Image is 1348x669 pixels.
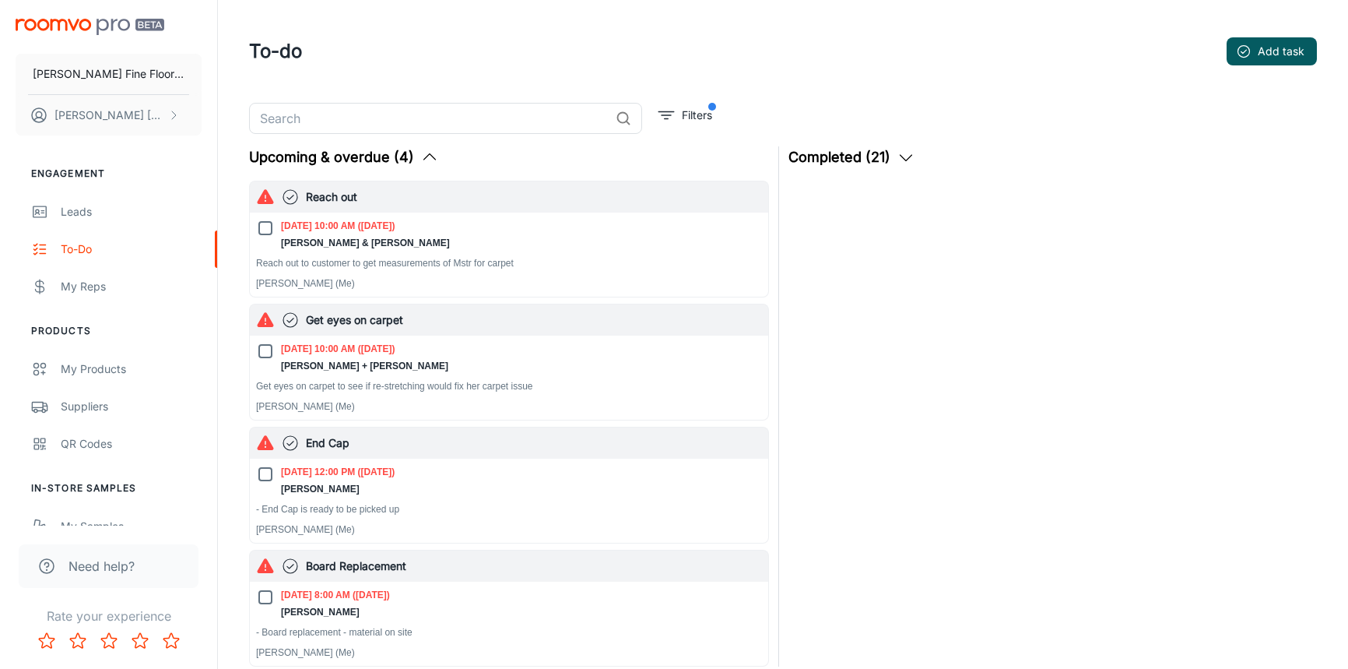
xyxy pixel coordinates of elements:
[281,465,395,479] p: [DATE] 12:00 PM ([DATE])
[306,312,762,329] h6: Get eyes on carpet
[156,625,187,657] button: Rate 5 star
[256,502,762,516] p: - End Cap is ready to be picked up
[256,646,762,660] p: [PERSON_NAME] (Me)
[61,398,202,415] div: Suppliers
[250,305,768,420] button: Get eyes on carpet[DATE] 10:00 AM ([DATE])[PERSON_NAME] + [PERSON_NAME]Get eyes on carpet to see ...
[61,203,202,220] div: Leads
[61,241,202,258] div: To-do
[281,342,448,356] p: [DATE] 10:00 AM ([DATE])
[250,551,768,666] button: Board Replacement[DATE] 8:00 AM ([DATE])[PERSON_NAME]- Board replacement - material on site[PERSO...
[788,146,915,168] button: Completed (21)
[256,276,762,290] p: [PERSON_NAME] (Me)
[16,54,202,94] button: [PERSON_NAME] Fine Floors, Inc
[306,558,762,575] h6: Board Replacement
[125,625,156,657] button: Rate 4 star
[61,435,202,452] div: QR Codes
[249,37,302,65] h1: To-do
[281,588,390,602] p: [DATE] 8:00 AM ([DATE])
[16,95,202,136] button: [PERSON_NAME] [PERSON_NAME]
[281,482,395,496] p: [PERSON_NAME]
[61,518,202,535] div: My Samples
[93,625,125,657] button: Rate 3 star
[281,605,390,619] p: [PERSON_NAME]
[306,188,762,206] h6: Reach out
[250,428,768,543] button: End Cap[DATE] 12:00 PM ([DATE])[PERSON_NAME]- End Cap is ready to be picked up[PERSON_NAME] (Me)
[61,278,202,295] div: My Reps
[655,103,716,128] button: filter
[1227,37,1317,65] button: Add task
[12,607,205,625] p: Rate your experience
[33,65,184,83] p: [PERSON_NAME] Fine Floors, Inc
[31,625,62,657] button: Rate 1 star
[682,107,712,124] p: Filters
[256,379,762,393] p: Get eyes on carpet to see if re-stretching would fix her carpet issue
[281,219,450,233] p: [DATE] 10:00 AM ([DATE])
[249,103,609,134] input: Search
[61,361,202,378] div: My Products
[62,625,93,657] button: Rate 2 star
[54,107,164,124] p: [PERSON_NAME] [PERSON_NAME]
[68,557,135,576] span: Need help?
[256,400,762,414] p: [PERSON_NAME] (Me)
[306,435,762,452] h6: End Cap
[281,236,450,250] p: [PERSON_NAME] & [PERSON_NAME]
[256,256,762,270] p: Reach out to customer to get measurements of Mstr for carpet
[249,146,439,168] button: Upcoming & overdue (4)
[281,359,448,373] p: [PERSON_NAME] + [PERSON_NAME]
[256,523,762,537] p: [PERSON_NAME] (Me)
[250,181,768,297] button: Reach out[DATE] 10:00 AM ([DATE])[PERSON_NAME] & [PERSON_NAME]Reach out to customer to get measur...
[256,625,762,639] p: - Board replacement - material on site
[16,19,164,35] img: Roomvo PRO Beta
